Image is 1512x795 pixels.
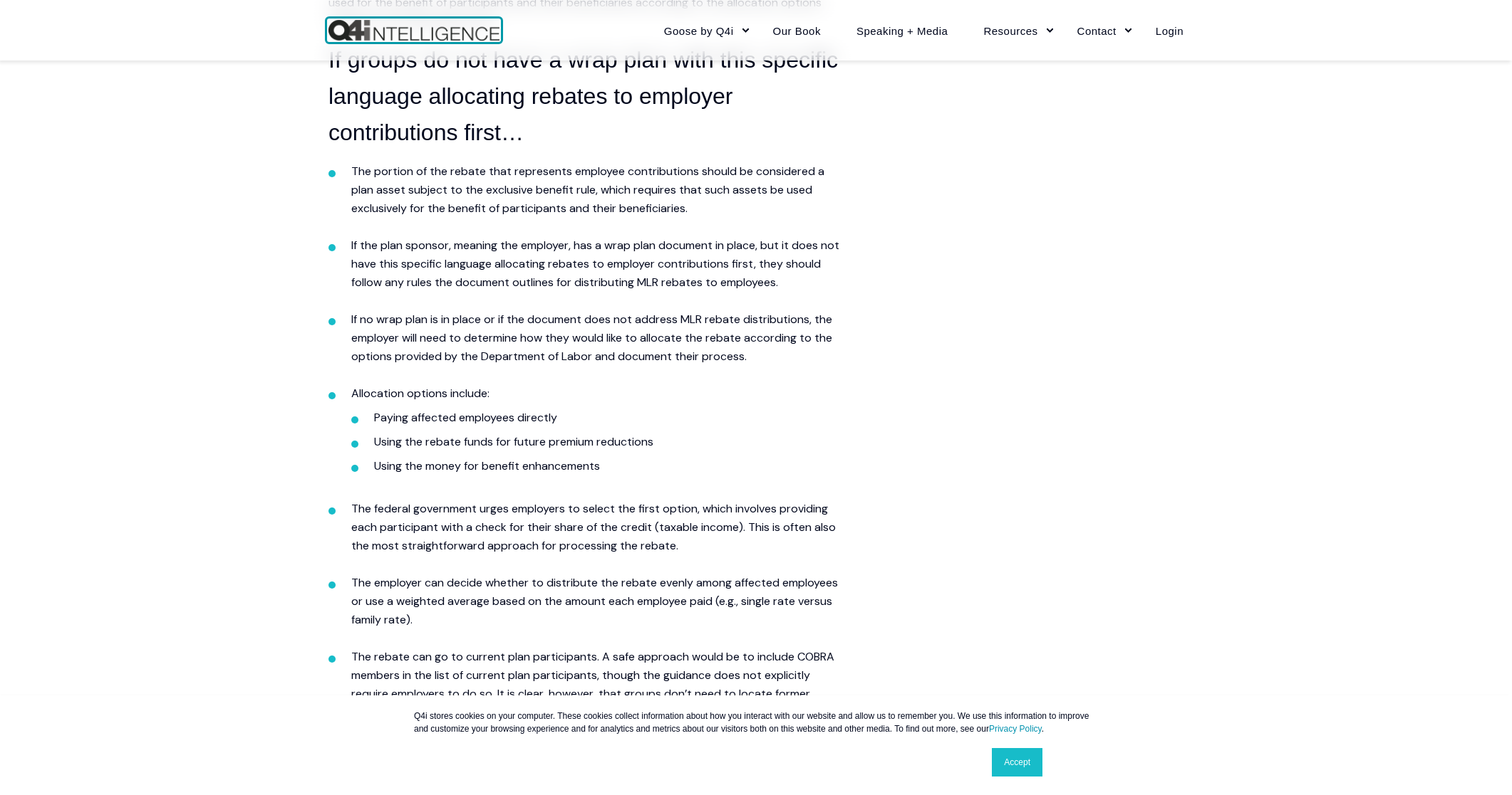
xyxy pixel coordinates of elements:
[351,164,824,216] span: The portion of the rebate that represents employee contributions should be considered a plan asse...
[989,724,1042,734] a: Privacy Policy
[374,410,557,425] span: Paying affected employees directly
[992,748,1042,776] a: Accept
[328,20,499,41] img: Q4intelligence, LLC logo
[328,42,842,151] h3: If groups do not have a wrap plan with this specific language allocating rebates to employer cont...
[414,710,1098,735] p: Q4i stores cookies on your computer. These cookies collect information about how you interact wit...
[351,238,839,290] span: If the plan sponsor, meaning the employer, has a wrap plan document in place, but it does not hav...
[351,312,832,364] span: If no wrap plan is in place or if the document does not address MLR rebate distributions, the emp...
[351,501,836,553] span: The federal government urges employers to select the first option, which involves providing each ...
[374,434,653,449] span: Using the rebate funds for future premium reductions
[328,20,499,41] a: Back to Home
[351,575,838,627] span: The employer can decide whether to distribute the rebate evenly among affected employees or use a...
[351,386,490,401] span: Allocation options include:
[374,458,600,473] span: Using the money for benefit enhancements
[351,649,834,738] span: The rebate can go to current plan participants. A safe approach would be to include COBRA members...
